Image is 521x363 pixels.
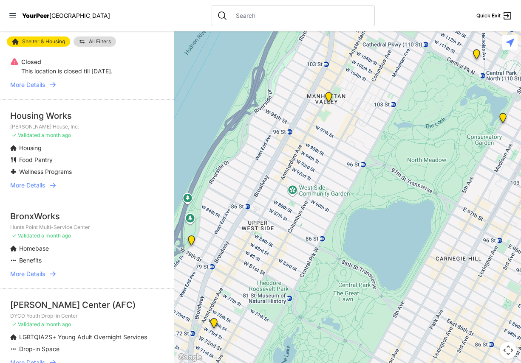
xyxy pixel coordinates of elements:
a: More Details [10,81,164,89]
a: More Details [10,270,164,278]
p: DYCD Youth Drop-in Center [10,313,164,319]
span: Housing [19,144,42,151]
span: LGBTQIA2S+ Young Adult Overnight Services [19,333,147,341]
span: a month ago [41,232,71,239]
span: Benefits [19,257,42,264]
div: Trinity Lutheran Church [320,89,337,109]
p: Closed [21,58,113,66]
span: Wellness Programs [19,168,72,175]
span: a month ago [41,132,71,138]
a: Open this area in Google Maps (opens a new window) [176,352,204,363]
p: [PERSON_NAME] House, Inc. [10,123,164,130]
p: Hunts Point Multi-Service Center [10,224,164,231]
span: More Details [10,270,45,278]
span: All Filters [89,39,111,44]
span: Drop-in Space [19,345,59,352]
a: All Filters [74,36,116,47]
span: YourPeer [22,12,49,19]
span: More Details [10,81,45,89]
div: Administrative Office, No Walk-Ins [183,232,200,252]
a: Quick Exit [476,11,513,21]
input: Search [231,11,369,20]
span: [GEOGRAPHIC_DATA] [49,12,110,19]
button: Map camera controls [500,342,517,359]
span: More Details [10,181,45,190]
div: 820 MRT Residential Chemical Dependence Treatment Program [468,46,485,66]
span: a month ago [41,321,71,327]
span: Shelter & Housing [22,39,65,44]
a: Shelter & Housing [7,36,70,47]
span: Food Pantry [19,156,53,163]
span: ✓ Validated [12,132,40,138]
div: [PERSON_NAME] Center (AFC) [10,299,164,311]
span: ✓ Validated [12,232,40,239]
span: ✓ Validated [12,321,40,327]
span: Homebase [19,245,49,252]
div: Hamilton Senior Center [205,315,223,335]
div: BronxWorks [10,210,164,222]
img: Google [176,352,204,363]
p: This location is closed till [DATE]. [21,67,113,75]
span: Quick Exit [476,12,501,19]
div: Housing Works [10,110,164,122]
a: YourPeer[GEOGRAPHIC_DATA] [22,13,110,18]
a: More Details [10,181,164,190]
